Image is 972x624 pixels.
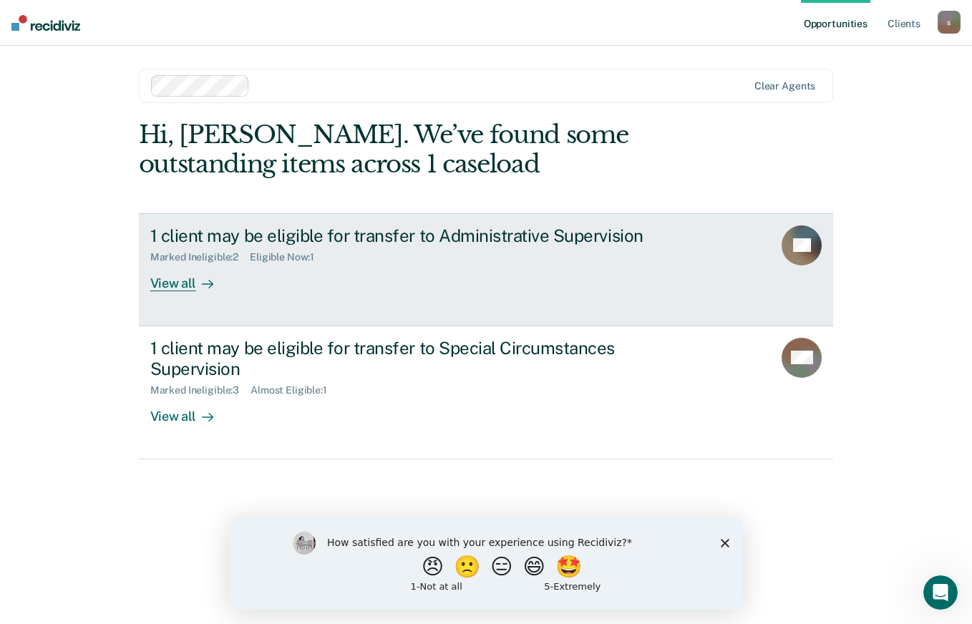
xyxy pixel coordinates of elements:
[150,251,250,263] div: Marked Ineligible : 2
[150,225,653,246] div: 1 client may be eligible for transfer to Administrative Supervision
[150,396,230,424] div: View all
[230,517,742,610] iframe: Survey by Kim from Recidiviz
[938,11,961,34] button: s
[150,263,230,291] div: View all
[923,575,958,610] iframe: Intercom live chat
[150,338,653,379] div: 1 client may be eligible for transfer to Special Circumstances Supervision
[754,80,815,92] div: Clear agents
[139,120,694,179] div: Hi, [PERSON_NAME]. We’ve found some outstanding items across 1 caseload
[250,251,326,263] div: Eligible Now : 1
[11,15,80,31] img: Recidiviz
[139,326,834,459] a: 1 client may be eligible for transfer to Special Circumstances SupervisionMarked Ineligible:3Almo...
[251,384,339,396] div: Almost Eligible : 1
[139,213,834,326] a: 1 client may be eligible for transfer to Administrative SupervisionMarked Ineligible:2Eligible No...
[150,384,251,396] div: Marked Ineligible : 3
